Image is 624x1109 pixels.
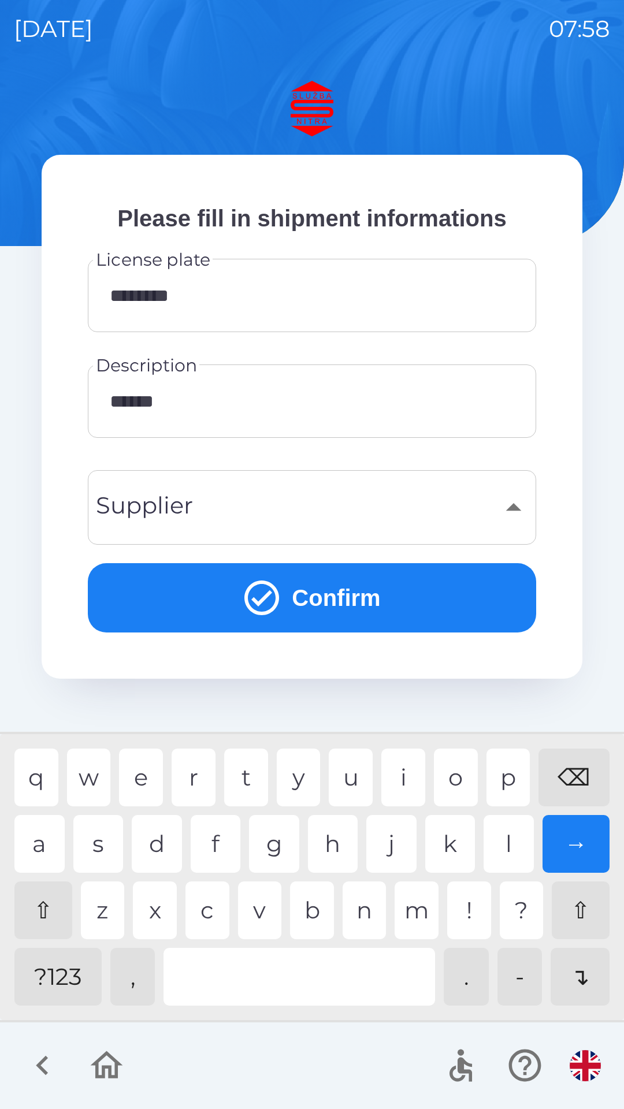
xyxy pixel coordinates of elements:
[96,353,197,378] label: Description
[549,12,610,46] p: 07:58
[88,563,536,632] button: Confirm
[14,12,93,46] p: [DATE]
[88,201,536,236] p: Please fill in shipment informations
[570,1050,601,1081] img: en flag
[96,247,210,272] label: License plate
[42,81,582,136] img: Logo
